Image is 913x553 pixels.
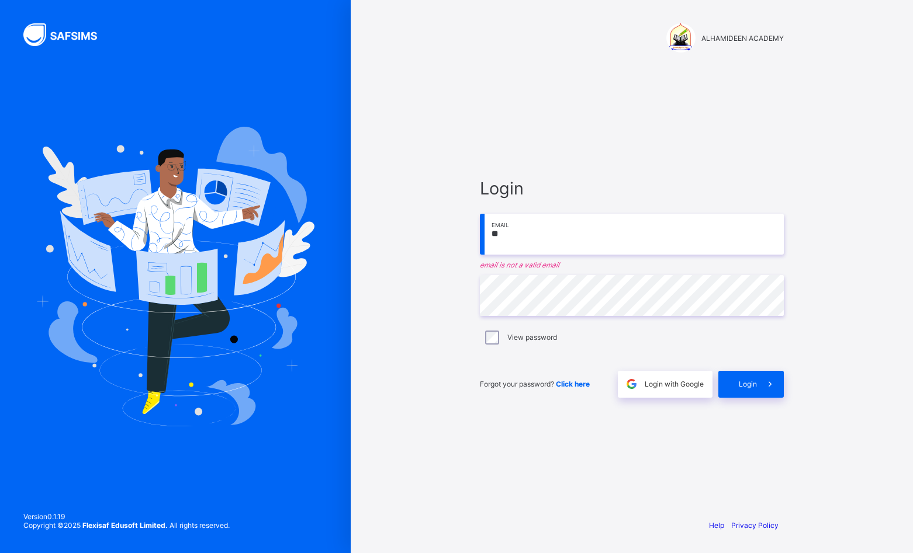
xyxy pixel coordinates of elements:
[556,380,590,388] a: Click here
[731,521,779,530] a: Privacy Policy
[625,377,638,391] img: google.396cfc9801f0270233282035f929180a.svg
[23,512,230,521] span: Version 0.1.19
[480,380,590,388] span: Forgot your password?
[645,380,704,388] span: Login with Google
[480,260,784,269] em: email is not a valid email
[23,23,111,46] img: SAFSIMS Logo
[739,380,757,388] span: Login
[36,127,314,426] img: Hero Image
[507,333,557,342] label: View password
[82,521,168,530] strong: Flexisaf Edusoft Limited.
[480,178,784,199] span: Login
[23,521,230,530] span: Copyright © 2025 All rights reserved.
[701,34,784,43] span: ALHAMIDEEN ACADEMY
[709,521,724,530] a: Help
